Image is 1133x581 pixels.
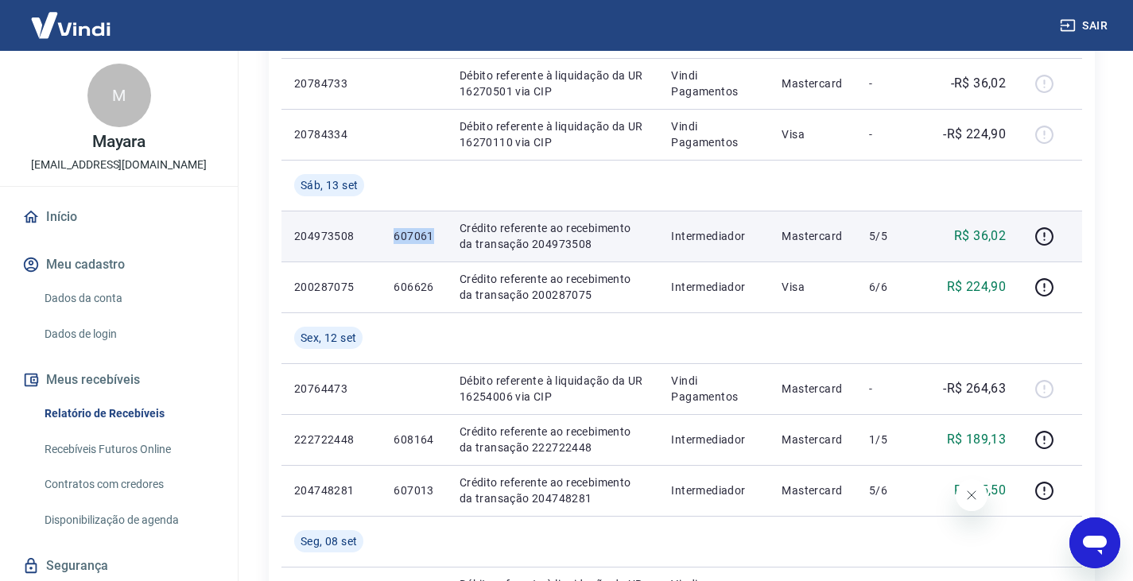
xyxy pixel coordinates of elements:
p: Débito referente à liquidação da UR 16254006 via CIP [460,373,646,405]
p: 20784334 [294,126,368,142]
a: Contratos com credores [38,468,219,501]
p: 20764473 [294,381,368,397]
p: R$ 189,13 [947,430,1007,449]
p: Intermediador [671,228,756,244]
p: 6/6 [869,279,916,295]
span: Olá! Precisa de ajuda? [10,11,134,24]
span: Seg, 08 set [301,533,357,549]
div: M [87,64,151,127]
p: Vindi Pagamentos [671,118,756,150]
p: Vindi Pagamentos [671,68,756,99]
a: Recebíveis Futuros Online [38,433,219,466]
button: Sair [1057,11,1114,41]
iframe: Botão para abrir a janela de mensagens [1069,517,1120,568]
p: Visa [782,279,844,295]
p: R$ 75,50 [954,481,1006,500]
p: Débito referente à liquidação da UR 16270110 via CIP [460,118,646,150]
p: 222722448 [294,432,368,447]
p: 608164 [394,432,433,447]
a: Disponibilização de agenda [38,504,219,536]
p: 200287075 [294,279,368,295]
p: [EMAIL_ADDRESS][DOMAIN_NAME] [31,157,207,173]
p: - [869,381,916,397]
p: 20784733 [294,76,368,91]
span: Sex, 12 set [301,330,356,346]
p: 5/5 [869,228,916,244]
p: 204973508 [294,228,368,244]
p: R$ 224,90 [947,277,1007,296]
a: Dados da conta [38,282,219,315]
p: Mayara [92,134,146,150]
span: Sáb, 13 set [301,177,358,193]
button: Meus recebíveis [19,362,219,397]
p: Vindi Pagamentos [671,373,756,405]
p: Intermediador [671,432,756,447]
p: Crédito referente ao recebimento da transação 204748281 [460,474,646,506]
p: R$ 36,02 [954,227,1006,246]
a: Dados de login [38,318,219,351]
a: Relatório de Recebíveis [38,397,219,430]
a: Início [19,199,219,234]
p: 607013 [394,482,433,498]
p: 1/5 [869,432,916,447]
p: 204748281 [294,482,368,498]
p: -R$ 264,63 [943,379,1006,398]
p: 5/6 [869,482,916,498]
p: -R$ 224,90 [943,125,1006,144]
img: Vindi [19,1,122,49]
p: Intermediador [671,279,756,295]
p: Débito referente à liquidação da UR 16270501 via CIP [460,68,646,99]
p: Mastercard [782,381,844,397]
p: Mastercard [782,482,844,498]
p: - [869,126,916,142]
p: Crédito referente ao recebimento da transação 204973508 [460,220,646,252]
p: 607061 [394,228,433,244]
p: Mastercard [782,228,844,244]
p: Crédito referente ao recebimento da transação 200287075 [460,271,646,303]
button: Meu cadastro [19,247,219,282]
p: Mastercard [782,76,844,91]
p: -R$ 36,02 [951,74,1007,93]
p: Mastercard [782,432,844,447]
p: - [869,76,916,91]
p: 606626 [394,279,433,295]
p: Intermediador [671,482,756,498]
iframe: Fechar mensagem [956,479,987,511]
p: Visa [782,126,844,142]
p: Crédito referente ao recebimento da transação 222722448 [460,424,646,455]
